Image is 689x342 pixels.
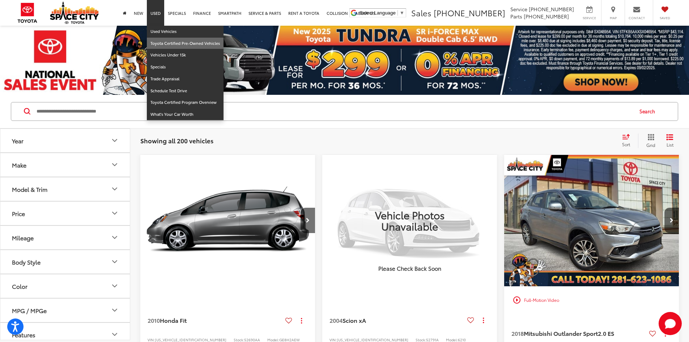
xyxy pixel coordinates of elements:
[50,1,99,24] img: Space City Toyota
[110,160,119,169] div: Make
[638,134,661,148] button: Grid View
[360,10,404,16] a: Select Language​
[147,85,224,97] a: Schedule Test Drive
[633,102,665,121] button: Search
[329,316,464,324] a: 2004Scion xA
[110,282,119,290] div: Color
[140,155,316,286] a: 2010 Honda Fit Base FWD2010 Honda Fit Base FWD2010 Honda Fit Base FWD2010 Honda Fit Base FWD
[529,5,574,13] span: [PHONE_NUMBER]
[646,142,655,148] span: Grid
[0,299,131,322] button: MPG / MPGeMPG / MPGe
[110,209,119,218] div: Price
[0,153,131,177] button: MakeMake
[434,7,505,18] span: [PHONE_NUMBER]
[12,210,25,217] div: Price
[524,13,569,20] span: [PHONE_NUMBER]
[581,16,597,20] span: Service
[12,186,47,193] div: Model & Trim
[0,274,131,298] button: ColorColor
[147,97,224,109] a: Toyota Certified Program Overview
[329,316,343,324] span: 2004
[148,316,282,324] a: 2010Honda Fit
[0,129,131,152] button: YearYear
[622,141,630,147] span: Sort
[510,5,527,13] span: Service
[0,202,131,225] button: PricePrice
[0,226,131,249] button: MileageMileage
[618,134,638,148] button: Select sort value
[659,312,682,335] button: Toggle Chat Window
[629,16,645,20] span: Contact
[322,155,497,286] a: VIEW_DETAILS
[343,316,366,324] span: Scion xA
[0,250,131,274] button: Body StyleBody Style
[110,233,119,242] div: Mileage
[511,329,524,337] span: 2018
[397,10,398,16] span: ​
[400,10,404,16] span: ▼
[510,13,522,20] span: Parts
[110,185,119,193] div: Model & Trim
[110,330,119,339] div: Features
[12,283,27,290] div: Color
[411,7,431,18] span: Sales
[147,61,224,73] a: Specials
[524,329,598,337] span: Mitsubishi Outlander Sport
[12,137,24,144] div: Year
[110,257,119,266] div: Body Style
[110,136,119,145] div: Year
[147,38,224,50] a: Toyota Certified Pre-Owned Vehicles
[140,155,316,286] div: 2010 Honda Fit Base 0
[605,16,621,20] span: Map
[12,161,26,168] div: Make
[504,155,680,287] img: 2018 Mitsubishi Outlander Sport 2.0 ES 4x2
[147,49,224,61] a: Vehicles Under 15k
[147,73,224,85] a: Trade Appraisal
[664,208,679,233] button: Next image
[12,234,34,241] div: Mileage
[360,10,396,16] span: Select Language
[160,316,187,324] span: Honda Fit
[322,155,497,286] img: Vehicle Photos Unavailable Please Check Back Soon
[12,331,35,338] div: Features
[483,317,484,323] span: dropdown dots
[661,134,679,148] button: List View
[666,142,673,148] span: List
[12,258,41,265] div: Body Style
[301,208,315,233] button: Next image
[511,329,646,337] a: 2018Mitsubishi Outlander Sport2.0 ES
[147,26,224,38] a: Used Vehicles
[36,103,633,120] input: Search by Make, Model, or Keyword
[140,136,213,145] span: Showing all 200 vehicles
[0,177,131,201] button: Model & TrimModel & Trim
[477,314,490,326] button: Actions
[295,314,308,327] button: Actions
[504,155,680,286] a: 2018 Mitsubishi Outlander Sport 2.0 ES 4x22018 Mitsubishi Outlander Sport 2.0 ES 4x22018 Mitsubis...
[148,316,160,324] span: 2010
[110,306,119,314] div: MPG / MPGe
[504,155,680,286] div: 2018 Mitsubishi Outlander Sport 2.0 ES 0
[657,16,673,20] span: Saved
[12,307,47,314] div: MPG / MPGe
[659,312,682,335] svg: Start Chat
[147,109,224,120] a: What's Your Car Worth
[598,329,614,337] span: 2.0 ES
[140,155,316,287] img: 2010 Honda Fit Base FWD
[301,318,302,324] span: dropdown dots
